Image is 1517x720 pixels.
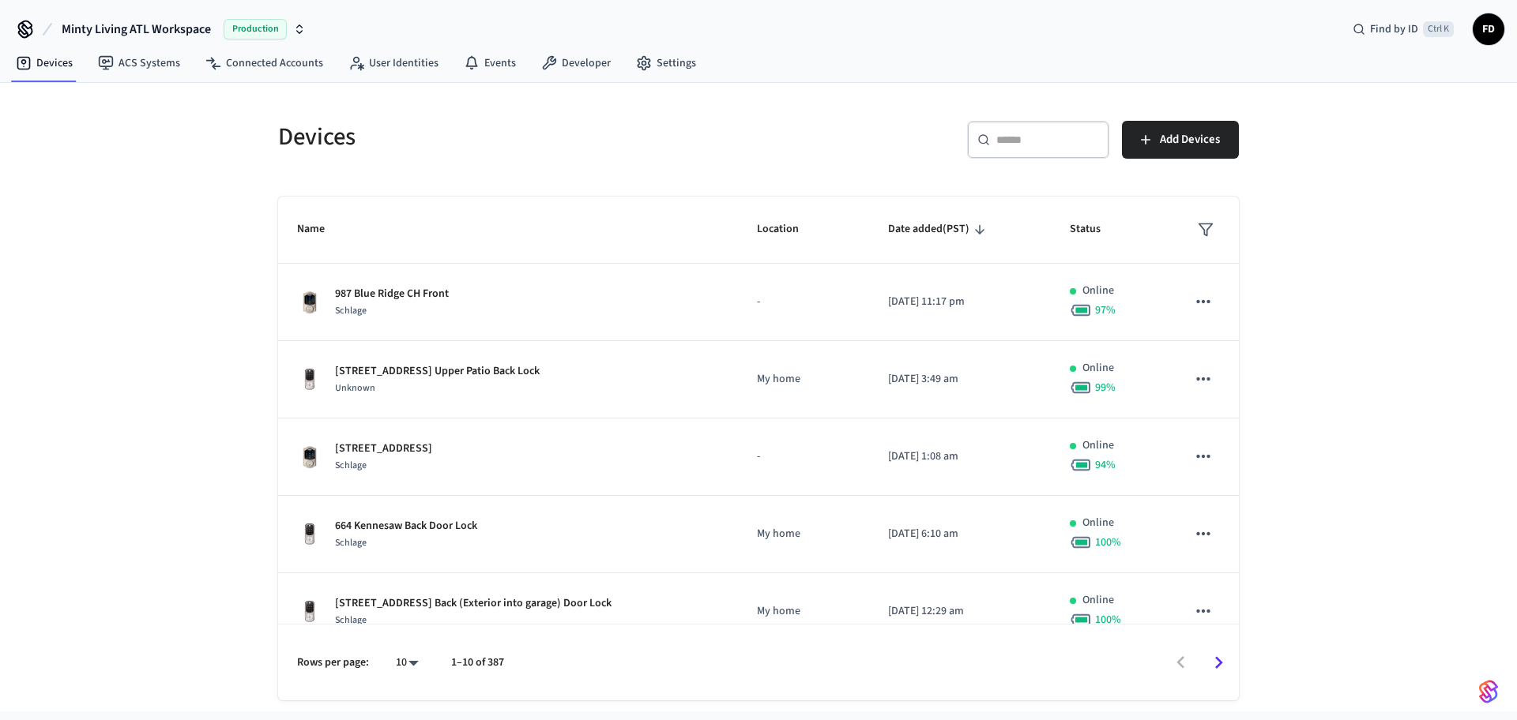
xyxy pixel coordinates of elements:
[1082,360,1114,377] p: Online
[888,603,1033,620] p: [DATE] 12:29 am
[888,448,1033,465] p: [DATE] 1:08 am
[1082,592,1114,609] p: Online
[85,49,193,77] a: ACS Systems
[1095,302,1116,318] span: 97 %
[1122,121,1239,159] button: Add Devices
[297,367,322,392] img: Yale Assure Touchscreen Wifi Smart Lock, Satin Nickel, Front
[1082,283,1114,299] p: Online
[757,448,850,465] p: -
[529,49,623,77] a: Developer
[1473,13,1504,45] button: FD
[335,286,449,302] p: 987 Blue Ridge CH Front
[623,49,709,77] a: Settings
[1095,380,1116,396] span: 99 %
[297,217,345,242] span: Name
[297,522,322,547] img: Yale Assure Touchscreen Wifi Smart Lock, Satin Nickel, Front
[1340,15,1466,43] div: Find by IDCtrl K
[1160,129,1220,150] span: Add Devices
[888,217,990,242] span: Date added(PST)
[888,526,1033,542] p: [DATE] 6:10 am
[888,371,1033,388] p: [DATE] 3:49 am
[335,304,367,317] span: Schlage
[1474,15,1503,43] span: FD
[1423,21,1454,37] span: Ctrl K
[757,603,850,620] p: My home
[224,19,287,39] span: Production
[335,441,432,457] p: [STREET_ADDRESS]
[1370,21,1418,37] span: Find by ID
[278,121,749,153] h5: Devices
[757,371,850,388] p: My home
[1095,534,1121,550] span: 100 %
[757,217,819,242] span: Location
[3,49,85,77] a: Devices
[297,444,322,470] img: Schlage Sense Smart Deadbolt with Camelot Trim, Front
[1095,612,1121,628] span: 100 %
[451,654,504,671] p: 1–10 of 387
[451,49,529,77] a: Events
[1479,679,1498,704] img: SeamLogoGradient.69752ec5.svg
[297,654,369,671] p: Rows per page:
[336,49,451,77] a: User Identities
[757,294,850,310] p: -
[335,518,477,534] p: 664 Kennesaw Back Door Lock
[335,381,375,395] span: Unknown
[193,49,336,77] a: Connected Accounts
[335,613,367,627] span: Schlage
[1095,457,1116,473] span: 94 %
[335,536,367,549] span: Schlage
[1070,217,1121,242] span: Status
[335,363,540,380] p: [STREET_ADDRESS] Upper Patio Back Lock
[62,20,211,39] span: Minty Living ATL Workspace
[1082,437,1114,454] p: Online
[297,599,322,624] img: Yale Assure Touchscreen Wifi Smart Lock, Satin Nickel, Front
[1082,515,1114,531] p: Online
[335,459,367,472] span: Schlage
[297,290,322,315] img: Schlage Sense Smart Deadbolt with Camelot Trim, Front
[757,526,850,542] p: My home
[888,294,1033,310] p: [DATE] 11:17 pm
[388,651,426,674] div: 10
[1200,644,1237,681] button: Go to next page
[335,595,612,612] p: [STREET_ADDRESS] Back (Exterior into garage) Door Lock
